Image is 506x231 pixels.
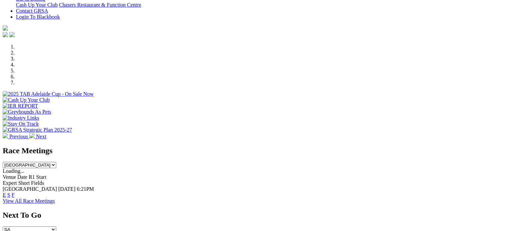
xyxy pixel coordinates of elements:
span: Loading... [3,168,24,174]
span: [GEOGRAPHIC_DATA] [3,186,57,192]
span: 6:21PM [77,186,94,192]
span: Venue [3,174,16,180]
h2: Race Meetings [3,146,503,155]
img: Greyhounds As Pets [3,109,51,115]
a: Cash Up Your Club [16,2,58,8]
a: Previous [3,134,29,139]
a: Contact GRSA [16,8,48,14]
span: Previous [9,134,28,139]
span: Expert [3,180,17,186]
a: F [12,192,15,198]
img: GRSA Strategic Plan 2025-27 [3,127,72,133]
img: 2025 TAB Adelaide Cup - On Sale Now [3,91,94,97]
img: chevron-right-pager-white.svg [29,133,35,138]
span: Date [17,174,27,180]
span: R1 Start [29,174,46,180]
img: twitter.svg [9,32,15,37]
h2: Next To Go [3,211,503,220]
img: facebook.svg [3,32,8,37]
span: [DATE] [58,186,76,192]
img: Cash Up Your Club [3,97,50,103]
img: logo-grsa-white.png [3,25,8,31]
span: Short [18,180,30,186]
a: Next [29,134,46,139]
a: Chasers Restaurant & Function Centre [59,2,141,8]
span: Fields [31,180,44,186]
img: Stay On Track [3,121,39,127]
a: View All Race Meetings [3,198,55,204]
img: Industry Links [3,115,39,121]
span: Next [36,134,46,139]
img: chevron-left-pager-white.svg [3,133,8,138]
a: S [7,192,10,198]
div: Bar & Dining [16,2,503,8]
a: E [3,192,6,198]
a: Login To Blackbook [16,14,60,20]
img: IER REPORT [3,103,38,109]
